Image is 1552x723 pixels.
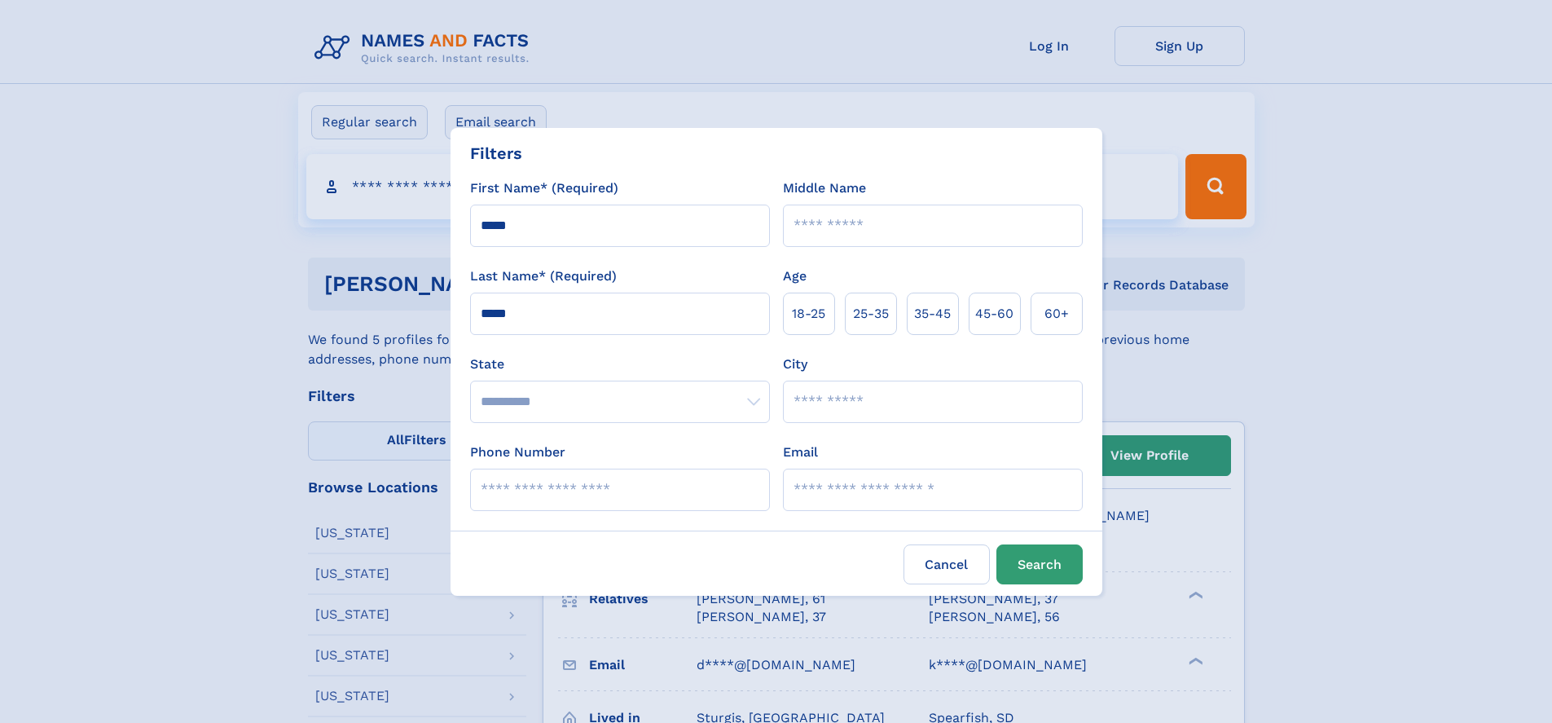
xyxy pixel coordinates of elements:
label: City [783,355,807,374]
button: Search [996,544,1083,584]
div: Filters [470,141,522,165]
label: Email [783,443,818,462]
span: 18‑25 [792,304,825,324]
span: 35‑45 [914,304,951,324]
label: Middle Name [783,179,866,198]
label: State [470,355,770,374]
label: Cancel [904,544,990,584]
label: Last Name* (Required) [470,267,617,286]
label: Phone Number [470,443,565,462]
span: 45‑60 [975,304,1013,324]
label: Age [783,267,807,286]
span: 60+ [1044,304,1069,324]
span: 25‑35 [853,304,889,324]
label: First Name* (Required) [470,179,618,198]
